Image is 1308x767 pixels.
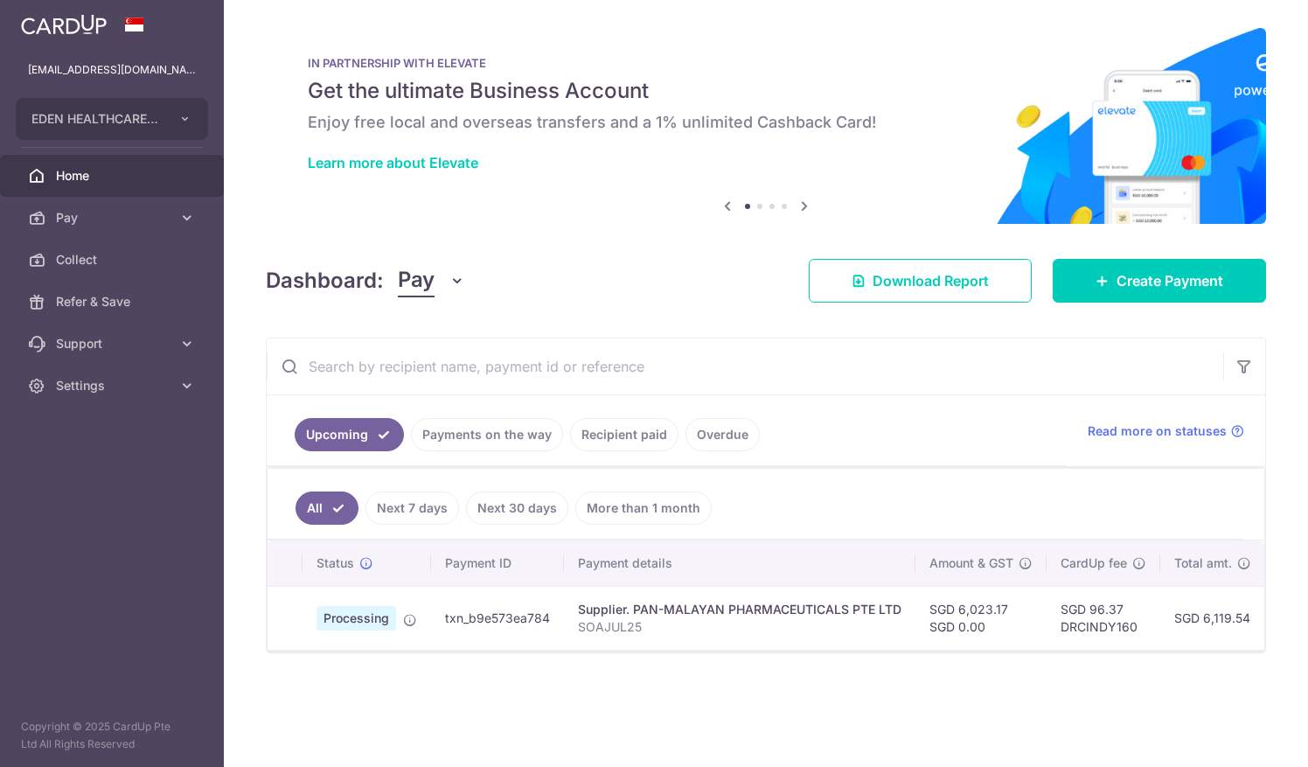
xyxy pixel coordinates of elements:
td: SGD 6,023.17 SGD 0.00 [915,586,1047,650]
a: More than 1 month [575,492,712,525]
span: Processing [317,606,396,631]
a: Download Report [809,259,1032,303]
a: Read more on statuses [1088,422,1244,440]
span: Amount & GST [929,554,1013,572]
span: Read more on statuses [1088,422,1227,440]
span: Refer & Save [56,293,171,310]
img: Renovation banner [266,28,1266,224]
h4: Dashboard: [266,265,384,296]
h6: Enjoy free local and overseas transfers and a 1% unlimited Cashback Card! [308,112,1224,133]
a: All [296,492,358,525]
td: SGD 96.37 DRCINDY160 [1047,586,1160,650]
span: Pay [398,264,435,297]
a: Recipient paid [570,418,678,451]
button: Pay [398,264,465,297]
a: Overdue [685,418,760,451]
input: Search by recipient name, payment id or reference [267,338,1223,394]
span: Create Payment [1117,270,1223,291]
h5: Get the ultimate Business Account [308,77,1224,105]
a: Upcoming [295,418,404,451]
img: CardUp [21,14,107,35]
td: SGD 6,119.54 [1160,586,1265,650]
span: Settings [56,377,171,394]
p: IN PARTNERSHIP WITH ELEVATE [308,56,1224,70]
div: Supplier. PAN-MALAYAN PHARMACEUTICALS PTE LTD [578,601,901,618]
span: EDEN HEALTHCARE PTE LTD [31,110,161,128]
th: Payment ID [431,540,564,586]
a: Next 30 days [466,492,568,525]
a: Payments on the way [411,418,563,451]
p: [EMAIL_ADDRESS][DOMAIN_NAME] [28,61,196,79]
a: Next 7 days [365,492,459,525]
a: Create Payment [1053,259,1266,303]
a: Learn more about Elevate [308,154,478,171]
th: Payment details [564,540,915,586]
span: Total amt. [1174,554,1232,572]
button: EDEN HEALTHCARE PTE LTD [16,98,208,140]
span: Download Report [873,270,989,291]
span: Pay [56,209,171,227]
span: Status [317,554,354,572]
span: Collect [56,251,171,268]
p: SOAJUL25 [578,618,901,636]
span: Home [56,167,171,185]
span: CardUp fee [1061,554,1127,572]
span: Support [56,335,171,352]
td: txn_b9e573ea784 [431,586,564,650]
iframe: Opens a widget where you can find more information [1196,715,1291,758]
